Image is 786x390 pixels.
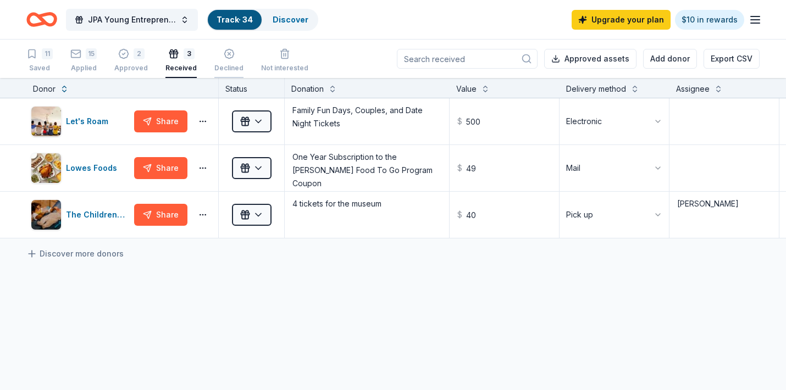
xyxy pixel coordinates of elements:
div: Value [456,82,477,96]
div: Status [219,78,285,98]
textarea: [PERSON_NAME] [671,193,778,237]
button: 3Received [165,44,197,78]
button: Share [134,157,187,179]
div: 15 [86,48,97,59]
button: Track· 34Discover [207,9,318,31]
div: Not interested [261,64,308,73]
a: $10 in rewards [675,10,744,30]
button: Share [134,204,187,226]
button: Approved assets [544,49,636,69]
div: Assignee [676,82,710,96]
button: 2Approved [114,44,148,78]
button: Share [134,110,187,132]
div: Delivery method [566,82,626,96]
div: Let's Roam [66,115,113,128]
div: Saved [26,64,53,73]
div: Donation [291,82,324,96]
a: Track· 34 [217,15,253,24]
div: Declined [214,64,243,73]
div: Lowes Foods [66,161,121,175]
a: Discover [273,15,308,24]
button: 15Applied [70,44,97,78]
a: Upgrade your plan [572,10,671,30]
img: Image for The Children's Museum of Wilmington [31,200,61,230]
textarea: One Year Subscription to the [PERSON_NAME] Food To Go Program Coupon [286,146,448,190]
button: Image for The Children's Museum of WilmingtonThe Children's [GEOGRAPHIC_DATA] [31,199,130,230]
div: Approved [114,64,148,73]
div: The Children's [GEOGRAPHIC_DATA] [66,208,130,221]
div: Applied [70,64,97,73]
textarea: 4 tickets for the museum [286,193,448,237]
input: Search received [397,49,538,69]
a: Home [26,7,57,32]
img: Image for Let's Roam [31,107,61,136]
button: Export CSV [704,49,760,69]
div: Donor [33,82,56,96]
div: Received [165,64,197,73]
textarea: Family Fun Days, Couples, and Date Night Tickets [286,99,448,143]
div: 11 [42,48,53,59]
a: Discover more donors [26,247,124,260]
div: 2 [134,48,145,59]
button: Image for Let's RoamLet's Roam [31,106,130,137]
img: Image for Lowes Foods [31,153,61,183]
button: Image for Lowes FoodsLowes Foods [31,153,130,183]
div: 3 [184,48,195,59]
span: JPA Young Entrepreneur’s Christmas Market [88,13,176,26]
button: Declined [214,44,243,78]
button: Not interested [261,44,308,78]
button: 11Saved [26,44,53,78]
button: Add donor [643,49,697,69]
button: JPA Young Entrepreneur’s Christmas Market [66,9,198,31]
